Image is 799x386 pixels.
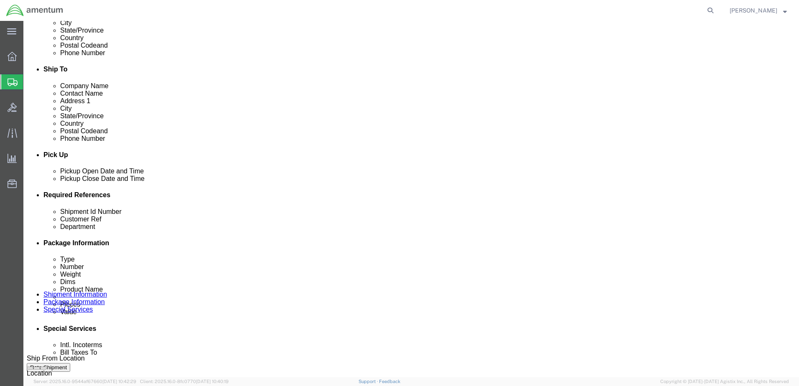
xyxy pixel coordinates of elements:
img: logo [6,4,64,17]
span: Server: 2025.16.0-9544af67660 [33,379,136,384]
span: Client: 2025.16.0-8fc0770 [140,379,229,384]
span: Judy Lackie [730,6,777,15]
iframe: FS Legacy Container [23,21,799,377]
a: Support [359,379,379,384]
span: [DATE] 10:42:29 [102,379,136,384]
span: [DATE] 10:40:19 [196,379,229,384]
span: Copyright © [DATE]-[DATE] Agistix Inc., All Rights Reserved [660,378,789,385]
a: Feedback [379,379,400,384]
button: [PERSON_NAME] [729,5,787,15]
